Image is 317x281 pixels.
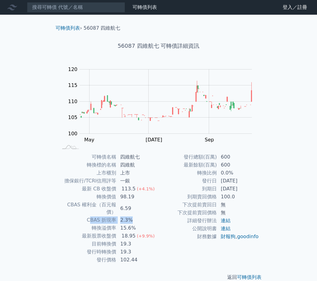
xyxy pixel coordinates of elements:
td: CBAS 折現率 [58,216,116,224]
span: (+9.9%) [137,234,155,238]
a: 登入／註冊 [278,2,312,12]
td: 上市 [116,169,158,177]
tspan: May [84,137,94,143]
td: 四維航七 [116,153,158,161]
iframe: Chat Widget [286,252,317,281]
td: 下次提前賣回日 [158,201,217,209]
td: 發行日 [158,177,217,185]
td: CBAS 權利金（百元報價） [58,201,116,216]
div: 18.95 [120,232,137,240]
td: 600 [217,161,259,169]
td: , [217,233,259,241]
td: 發行時轉換價 [58,248,116,256]
td: [DATE] [217,185,259,193]
li: › [55,24,82,32]
td: 600 [217,153,259,161]
g: Chart [65,66,261,143]
a: 連結 [221,218,231,223]
td: 102.44 [116,256,158,264]
tspan: 100 [68,131,78,137]
td: 無 [217,201,259,209]
td: 19.3 [116,240,158,248]
td: 詳細發行辦法 [158,217,217,225]
td: 發行總額(百萬) [158,153,217,161]
input: 搜尋可轉債 代號／名稱 [27,2,125,13]
g: Series [80,81,252,121]
h1: 56087 四維航七 可轉債詳細資訊 [51,42,266,50]
td: 上市櫃別 [58,169,116,177]
td: 到期賣回價格 [158,193,217,201]
td: 最新餘額(百萬) [158,161,217,169]
a: goodinfo [237,234,258,239]
td: 轉換溢價率 [58,224,116,232]
a: 財報狗 [221,234,235,239]
td: 2.3% [116,216,158,224]
td: 四維航 [116,161,158,169]
li: 56087 四維航七 [84,24,120,32]
td: 轉換價值 [58,193,116,201]
td: 擔保銀行/TCRI信用評等 [58,177,116,185]
a: 可轉債列表 [132,4,157,10]
td: 財務數據 [158,233,217,241]
td: 發行價格 [58,256,116,264]
td: 下次提前賣回價格 [158,209,217,217]
td: 6.59 [116,201,158,216]
td: 0.0% [217,169,259,177]
tspan: 115 [68,82,78,88]
div: 聊天小工具 [286,252,317,281]
td: 目前轉換價 [58,240,116,248]
td: 轉換標的名稱 [58,161,116,169]
td: 轉換比例 [158,169,217,177]
tspan: 120 [68,66,78,72]
tspan: [DATE] [146,137,162,143]
span: (+4.1%) [137,186,155,191]
td: [DATE] [217,177,259,185]
td: 100.0 [217,193,259,201]
td: 到期日 [158,185,217,193]
td: 15.6% [116,224,158,232]
td: 一銀 [116,177,158,185]
tspan: 105 [68,114,78,120]
td: 98.19 [116,193,158,201]
td: 可轉債名稱 [58,153,116,161]
a: 可轉債列表 [55,25,80,31]
td: 公開說明書 [158,225,217,233]
a: 可轉債列表 [237,274,262,280]
td: 無 [217,209,259,217]
td: 最新股票收盤價 [58,232,116,240]
p: 返回 [51,274,266,281]
tspan: Sep [205,137,214,143]
tspan: 110 [68,99,78,104]
div: 113.5 [120,185,137,193]
td: 最新 CB 收盤價 [58,185,116,193]
td: 19.3 [116,248,158,256]
a: 連結 [221,226,231,231]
